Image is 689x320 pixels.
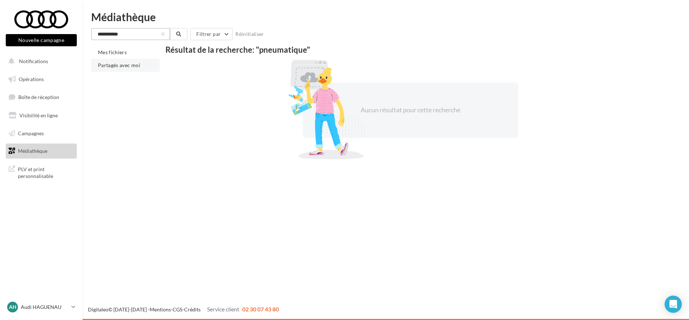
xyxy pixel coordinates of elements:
button: Filtrer par [190,28,233,40]
div: Résultat de la recherche: "pneumatique" [165,46,656,54]
span: © [DATE]-[DATE] - - - [88,306,279,312]
span: Opérations [19,76,44,82]
a: CGS [173,306,182,312]
span: Médiathèque [18,148,47,154]
a: Médiathèque [4,143,78,159]
p: Audi HAGUENAU [21,303,69,311]
button: Notifications [4,54,75,69]
span: Service client [207,306,239,312]
a: Campagnes [4,126,78,141]
span: 02 30 07 43 80 [242,306,279,312]
a: AH Audi HAGUENAU [6,300,77,314]
span: Notifications [19,58,48,64]
span: Visibilité en ligne [19,112,58,118]
span: Boîte de réception [18,94,59,100]
div: Open Intercom Messenger [665,296,682,313]
span: PLV et print personnalisable [18,164,74,180]
a: Crédits [184,306,201,312]
span: Campagnes [18,130,44,136]
button: Nouvelle campagne [6,34,77,46]
a: Mentions [150,306,171,312]
button: Réinitialiser [233,30,267,38]
a: PLV et print personnalisable [4,161,78,183]
a: Opérations [4,72,78,87]
a: Digitaleo [88,306,108,312]
span: Aucun résultat pour cette recherche [361,106,460,114]
span: Mes fichiers [98,49,127,55]
span: AH [9,303,17,311]
a: Boîte de réception [4,89,78,105]
span: Partagés avec moi [98,62,140,68]
div: Médiathèque [91,11,680,22]
a: Visibilité en ligne [4,108,78,123]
